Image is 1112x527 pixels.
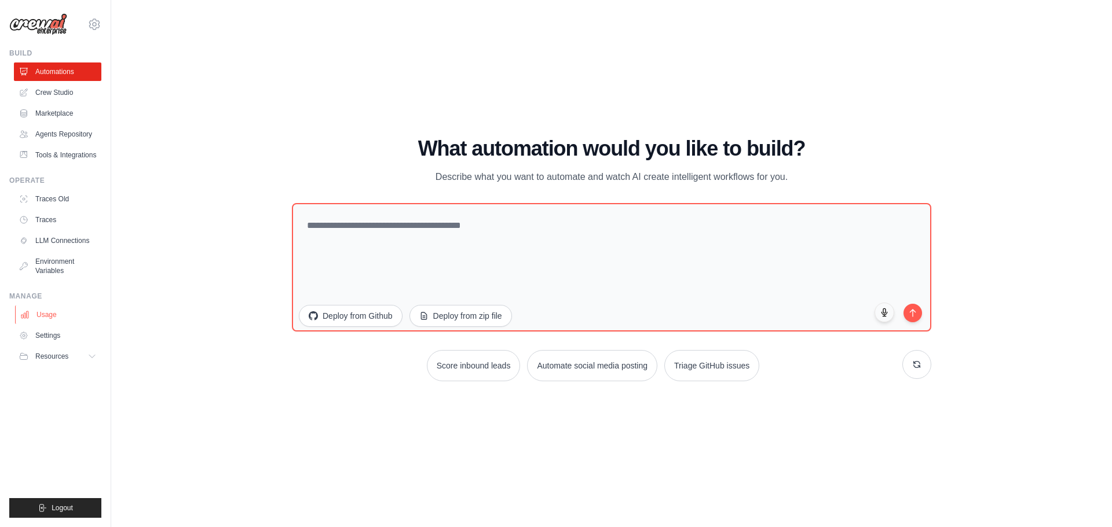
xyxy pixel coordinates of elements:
div: Build [9,49,101,58]
a: Marketplace [14,104,101,123]
a: Usage [15,305,103,324]
button: Deploy from zip file [409,305,512,327]
button: Deploy from Github [299,305,403,327]
h1: What automation would you like to build? [292,137,931,160]
button: Logout [9,498,101,518]
a: LLM Connections [14,231,101,250]
div: Operate [9,176,101,185]
a: Crew Studio [14,83,101,102]
img: Logo [9,13,67,35]
button: Triage GitHub issues [664,350,759,381]
span: Logout [52,503,73,513]
button: Resources [14,347,101,366]
a: Tools & Integrations [14,146,101,164]
iframe: Chat Widget [1054,471,1112,527]
span: Resources [35,352,68,361]
a: Settings [14,326,101,345]
div: Manage [9,292,101,301]
div: Chat-Widget [1054,471,1112,527]
button: Automate social media posting [527,350,657,381]
a: Traces [14,211,101,229]
button: Score inbound leads [427,350,521,381]
a: Automations [14,62,101,81]
a: Traces Old [14,190,101,208]
p: Describe what you want to automate and watch AI create intelligent workflows for you. [417,169,806,185]
a: Agents Repository [14,125,101,143]
a: Environment Variables [14,252,101,280]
